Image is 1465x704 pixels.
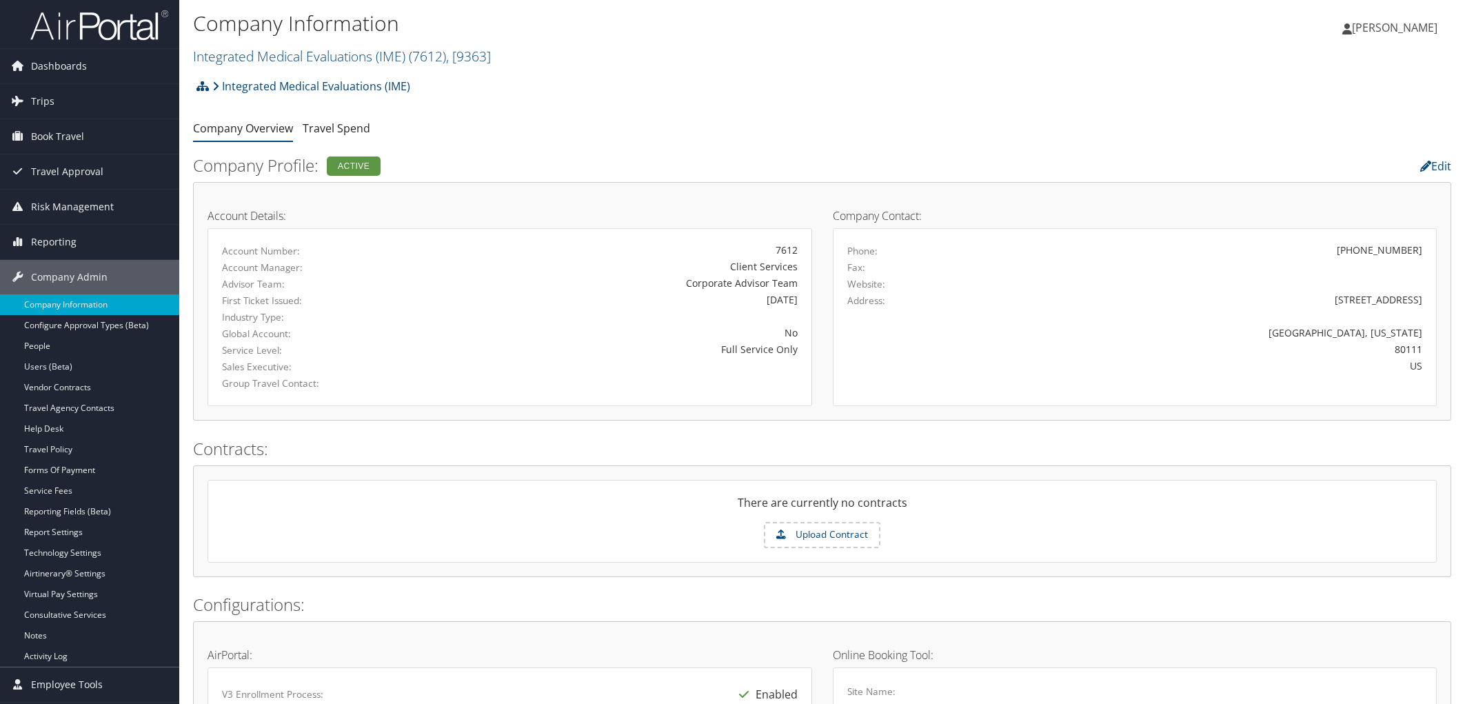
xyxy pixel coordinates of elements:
label: Group Travel Contact: [222,376,400,390]
span: Reporting [31,225,77,259]
div: Corporate Advisor Team [421,276,797,290]
h1: Company Information [193,9,1032,38]
div: Full Service Only [421,342,797,356]
label: Website: [847,277,885,291]
img: airportal-logo.png [30,9,168,41]
span: ( 7612 ) [409,47,446,66]
a: Edit [1420,159,1451,174]
a: Travel Spend [303,121,370,136]
div: Active [327,157,381,176]
label: Sales Executive: [222,360,400,374]
h4: Company Contact: [833,210,1437,221]
label: Address: [847,294,885,308]
h4: Online Booking Tool: [833,650,1437,661]
h2: Configurations: [193,593,1451,616]
span: Trips [31,84,54,119]
span: , [ 9363 ] [446,47,491,66]
a: Company Overview [193,121,293,136]
div: [PHONE_NUMBER] [1337,243,1422,257]
span: Book Travel [31,119,84,154]
div: Client Services [421,259,797,274]
label: Industry Type: [222,310,400,324]
label: Global Account: [222,327,400,341]
div: [GEOGRAPHIC_DATA], [US_STATE] [996,325,1422,340]
label: Advisor Team: [222,277,400,291]
h4: Account Details: [208,210,812,221]
label: Phone: [847,244,878,258]
span: Company Admin [31,260,108,294]
label: Upload Contract [765,523,879,547]
div: No [421,325,797,340]
label: Account Number: [222,244,400,258]
span: Risk Management [31,190,114,224]
a: Integrated Medical Evaluations (IME) [212,72,410,100]
div: 7612 [421,243,797,257]
div: [STREET_ADDRESS] [996,292,1422,307]
label: Account Manager: [222,261,400,274]
span: Dashboards [31,49,87,83]
label: V3 Enrollment Process: [222,687,323,701]
div: There are currently no contracts [208,494,1436,522]
span: [PERSON_NAME] [1352,20,1437,35]
label: First Ticket Issued: [222,294,400,308]
h2: Company Profile: [193,154,1025,177]
label: Site Name: [847,685,896,698]
a: Integrated Medical Evaluations (IME) [193,47,491,66]
label: Service Level: [222,343,400,357]
div: 80111 [996,342,1422,356]
h4: AirPortal: [208,650,812,661]
a: [PERSON_NAME] [1342,7,1451,48]
label: Fax: [847,261,865,274]
span: Travel Approval [31,154,103,189]
div: US [996,359,1422,373]
span: Employee Tools [31,667,103,702]
h2: Contracts: [193,437,1451,461]
div: [DATE] [421,292,797,307]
